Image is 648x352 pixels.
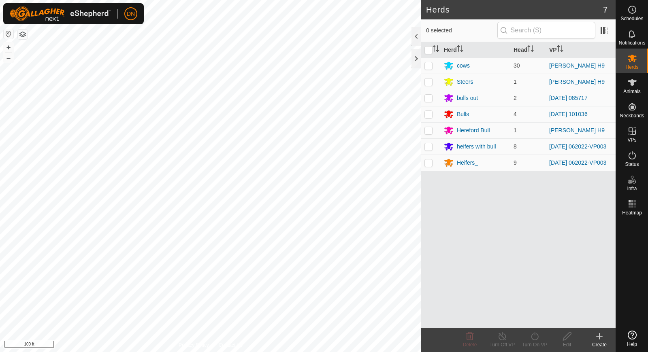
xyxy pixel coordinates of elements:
[620,113,644,118] span: Neckbands
[549,111,588,117] a: [DATE] 101036
[622,210,642,215] span: Heatmap
[518,341,551,348] div: Turn On VP
[549,127,605,134] a: [PERSON_NAME] H9
[4,42,13,52] button: +
[497,22,595,39] input: Search (S)
[583,341,616,348] div: Create
[4,53,13,63] button: –
[627,186,637,191] span: Infra
[457,78,473,86] div: Steers
[457,61,470,70] div: cows
[219,341,243,349] a: Contact Us
[510,42,546,58] th: Head
[514,111,517,117] span: 4
[457,159,478,167] div: Heifers_
[457,110,469,119] div: Bulls
[625,65,638,70] span: Herds
[514,78,517,85] span: 1
[18,30,28,39] button: Map Layers
[514,95,517,101] span: 2
[457,126,490,135] div: Hereford Bull
[514,62,520,69] span: 30
[625,162,639,167] span: Status
[527,47,534,53] p-sorticon: Activate to sort
[546,42,616,58] th: VP
[426,26,497,35] span: 0 selected
[179,341,209,349] a: Privacy Policy
[127,10,135,18] span: DN
[616,327,648,350] a: Help
[426,5,603,15] h2: Herds
[514,159,517,166] span: 9
[10,6,111,21] img: Gallagher Logo
[549,95,588,101] a: [DATE] 085717
[557,47,563,53] p-sorticon: Activate to sort
[603,4,607,16] span: 7
[549,159,606,166] a: [DATE] 062022-VP003
[486,341,518,348] div: Turn Off VP
[457,94,478,102] div: bulls out
[627,342,637,347] span: Help
[457,47,463,53] p-sorticon: Activate to sort
[514,143,517,150] span: 8
[549,143,606,150] a: [DATE] 062022-VP003
[463,342,477,348] span: Delete
[4,29,13,39] button: Reset Map
[549,62,605,69] a: [PERSON_NAME] H9
[619,40,645,45] span: Notifications
[551,341,583,348] div: Edit
[514,127,517,134] span: 1
[433,47,439,53] p-sorticon: Activate to sort
[441,42,510,58] th: Herd
[457,142,496,151] div: heifers with bull
[623,89,641,94] span: Animals
[627,138,636,142] span: VPs
[549,78,605,85] a: [PERSON_NAME] H9
[620,16,643,21] span: Schedules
